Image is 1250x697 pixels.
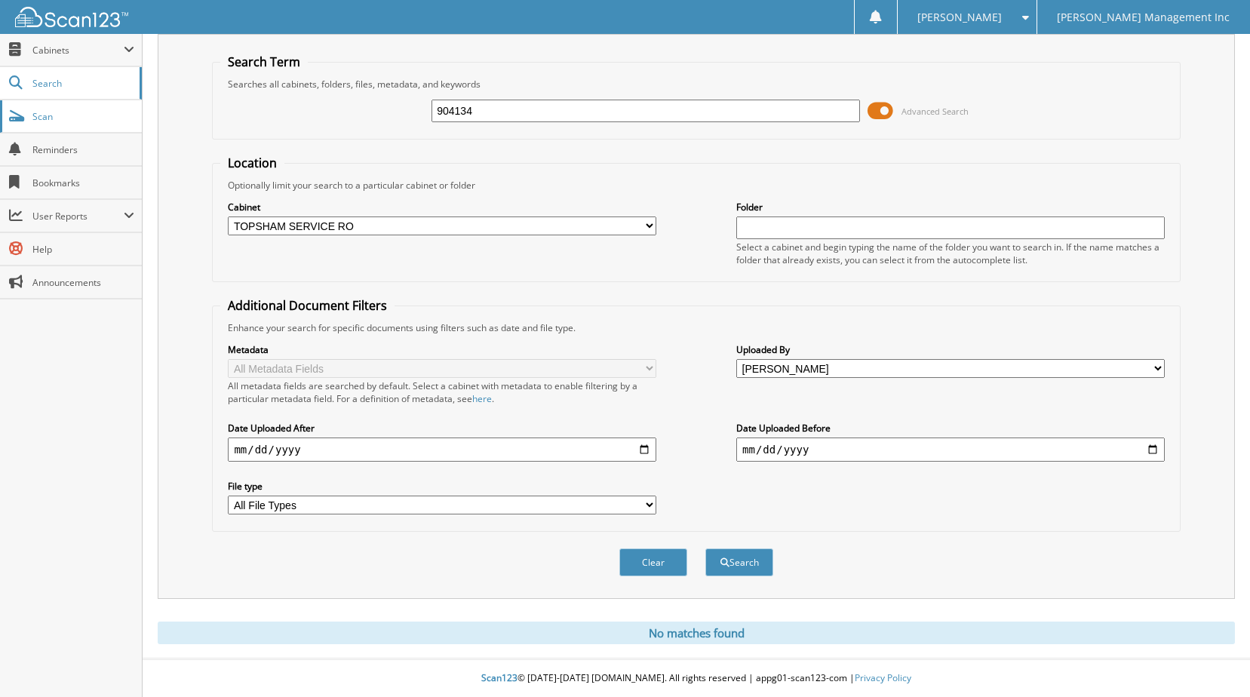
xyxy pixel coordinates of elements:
legend: Location [220,155,284,171]
legend: Search Term [220,54,308,70]
div: Select a cabinet and begin typing the name of the folder you want to search in. If the name match... [736,241,1165,266]
span: Help [32,243,134,256]
legend: Additional Document Filters [220,297,395,314]
label: Folder [736,201,1165,213]
label: Metadata [228,343,656,356]
input: start [228,438,656,462]
span: [PERSON_NAME] Management Inc [1057,13,1230,22]
span: Search [32,77,132,90]
div: Optionally limit your search to a particular cabinet or folder [220,179,1172,192]
label: File type [228,480,656,493]
span: [PERSON_NAME] [917,13,1002,22]
iframe: Chat Widget [1175,625,1250,697]
span: Reminders [32,143,134,156]
span: Bookmarks [32,177,134,189]
span: Cabinets [32,44,124,57]
button: Search [705,548,773,576]
label: Uploaded By [736,343,1165,356]
a: Privacy Policy [855,671,911,684]
img: scan123-logo-white.svg [15,7,128,27]
label: Cabinet [228,201,656,213]
div: Enhance your search for specific documents using filters such as date and file type. [220,321,1172,334]
span: Announcements [32,276,134,289]
div: © [DATE]-[DATE] [DOMAIN_NAME]. All rights reserved | appg01-scan123-com | [143,660,1250,697]
span: Scan [32,110,134,123]
a: here [472,392,492,405]
span: Scan123 [481,671,518,684]
input: end [736,438,1165,462]
label: Date Uploaded Before [736,422,1165,434]
label: Date Uploaded After [228,422,656,434]
div: No matches found [158,622,1235,644]
span: Advanced Search [901,106,969,117]
button: Clear [619,548,687,576]
div: All metadata fields are searched by default. Select a cabinet with metadata to enable filtering b... [228,379,656,405]
div: Searches all cabinets, folders, files, metadata, and keywords [220,78,1172,91]
span: User Reports [32,210,124,223]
